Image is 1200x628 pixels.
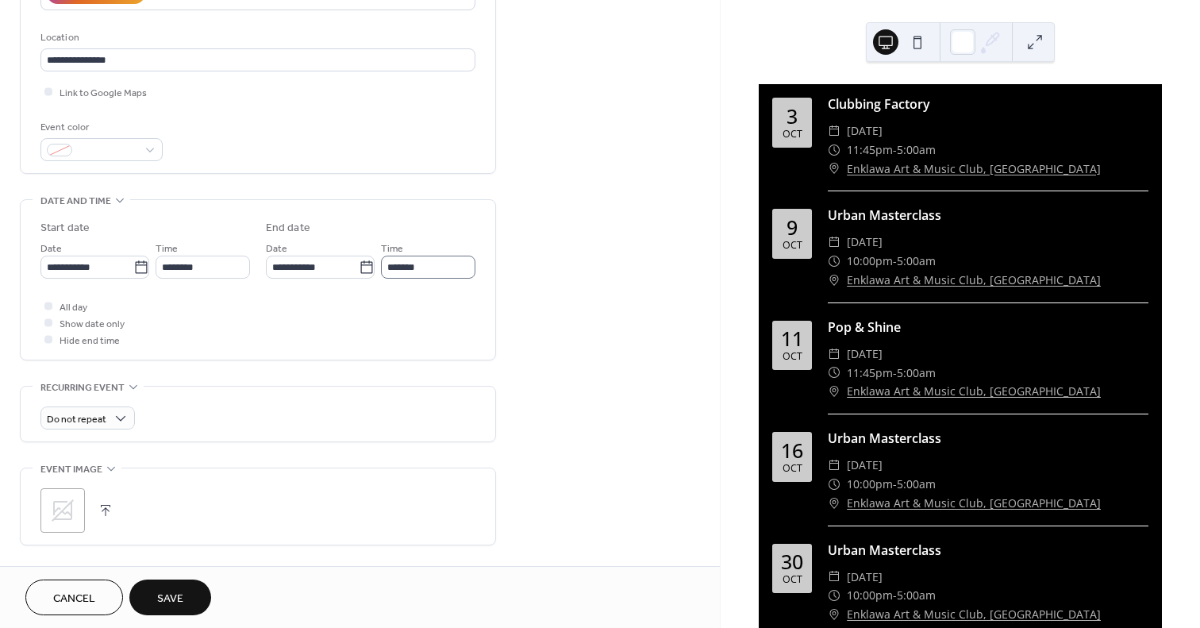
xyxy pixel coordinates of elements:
div: Urban Masterclass [828,541,1148,560]
div: Oct [783,464,802,474]
span: [DATE] [847,121,883,141]
div: Urban Masterclass [828,429,1148,448]
span: [DATE] [847,456,883,475]
div: ​ [828,345,840,364]
span: Show date only [60,316,125,333]
span: 5:00am [897,141,936,160]
a: Enklawa Art & Music Club, [GEOGRAPHIC_DATA] [847,271,1101,290]
div: 9 [787,218,798,237]
div: Event color [40,119,160,136]
span: - [893,586,897,605]
div: Oct [783,241,802,251]
span: 10:00pm [847,586,893,605]
span: 11:45pm [847,141,893,160]
span: - [893,475,897,494]
div: Oct [783,129,802,140]
div: ​ [828,475,840,494]
span: Event image [40,461,102,478]
div: 30 [781,552,803,572]
span: 5:00am [897,475,936,494]
div: 3 [787,106,798,126]
a: Enklawa Art & Music Club, [GEOGRAPHIC_DATA] [847,494,1101,513]
div: ​ [828,456,840,475]
span: 5:00am [897,252,936,271]
button: Cancel [25,580,123,615]
div: ​ [828,586,840,605]
span: 10:00pm [847,475,893,494]
span: All day [60,299,87,316]
span: Save [157,591,183,607]
div: 16 [781,441,803,460]
div: Oct [783,352,802,362]
span: Time [156,241,178,257]
span: Cancel [53,591,95,607]
div: ​ [828,364,840,383]
span: 11:45pm [847,364,893,383]
a: Enklawa Art & Music Club, [GEOGRAPHIC_DATA] [847,605,1101,624]
span: Do not repeat [47,410,106,429]
span: Recurring event [40,379,125,396]
span: [DATE] [847,568,883,587]
span: Date and time [40,193,111,210]
div: Clubbing Factory [828,94,1148,114]
span: Time [381,241,403,257]
span: [DATE] [847,345,883,364]
span: [DATE] [847,233,883,252]
div: Oct [783,575,802,585]
div: ​ [828,494,840,513]
div: ​ [828,382,840,401]
a: Enklawa Art & Music Club, [GEOGRAPHIC_DATA] [847,160,1101,179]
div: Pop & Shine [828,318,1148,337]
div: ​ [828,271,840,290]
span: Date [266,241,287,257]
span: 5:00am [897,586,936,605]
span: Event links [40,564,100,581]
div: ​ [828,605,840,624]
span: 10:00pm [847,252,893,271]
div: ​ [828,160,840,179]
span: Date [40,241,62,257]
div: End date [266,220,310,237]
span: Hide end time [60,333,120,349]
div: ​ [828,252,840,271]
div: ​ [828,233,840,252]
a: Enklawa Art & Music Club, [GEOGRAPHIC_DATA] [847,382,1101,401]
div: ​ [828,141,840,160]
div: Location [40,29,472,46]
div: ​ [828,568,840,587]
div: ​ [828,121,840,141]
span: - [893,252,897,271]
div: ; [40,488,85,533]
div: 11 [781,329,803,349]
button: Save [129,580,211,615]
div: Urban Masterclass [828,206,1148,225]
span: 5:00am [897,364,936,383]
div: Start date [40,220,90,237]
span: - [893,141,897,160]
span: - [893,364,897,383]
span: Link to Google Maps [60,85,147,102]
